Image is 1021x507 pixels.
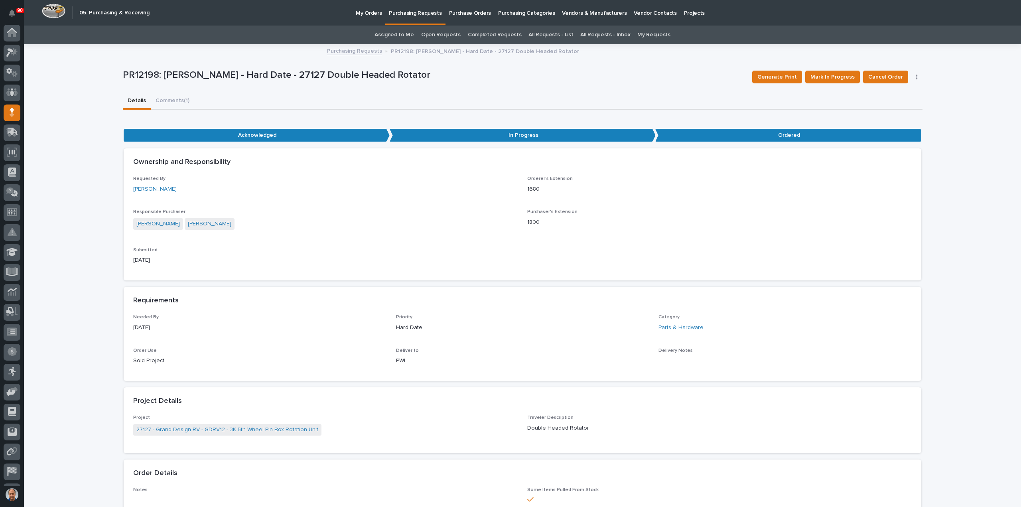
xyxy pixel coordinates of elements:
[327,46,382,55] a: Purchasing Requests
[133,248,158,253] span: Submitted
[79,10,150,16] h2: 05. Purchasing & Receiving
[527,176,573,181] span: Orderer's Extension
[123,93,151,110] button: Details
[133,176,166,181] span: Requested By
[4,5,20,22] button: Notifications
[527,424,912,432] p: Double Headed Rotator
[527,209,578,214] span: Purchaser's Extension
[527,185,912,193] p: 1680
[580,26,630,44] a: All Requests - Inbox
[4,486,20,503] button: users-avatar
[374,26,414,44] a: Assigned to Me
[658,348,693,353] span: Delivery Notes
[188,220,231,228] a: [PERSON_NAME]
[133,324,386,332] p: [DATE]
[658,315,680,320] span: Category
[390,129,656,142] p: In Progress
[133,469,177,478] h2: Order Details
[396,348,419,353] span: Deliver to
[396,357,649,365] p: PWI
[391,46,579,55] p: PR12198: [PERSON_NAME] - Hard Date - 27127 Double Headed Rotator
[528,26,573,44] a: All Requests - List
[757,72,797,82] span: Generate Print
[805,71,860,83] button: Mark In Progress
[658,324,704,332] a: Parts & Hardware
[133,296,179,305] h2: Requirements
[133,185,177,193] a: [PERSON_NAME]
[752,71,802,83] button: Generate Print
[124,129,390,142] p: Acknowledged
[863,71,908,83] button: Cancel Order
[810,72,855,82] span: Mark In Progress
[421,26,461,44] a: Open Requests
[133,415,150,420] span: Project
[468,26,521,44] a: Completed Requests
[133,209,185,214] span: Responsible Purchaser
[527,487,599,492] span: Some Items Pulled From Stock
[868,72,903,82] span: Cancel Order
[136,426,318,434] a: 27127 - Grand Design RV - GDRV12 - 3K 5th Wheel Pin Box Rotation Unit
[396,324,649,332] p: Hard Date
[655,129,921,142] p: Ordered
[42,4,65,18] img: Workspace Logo
[133,315,159,320] span: Needed By
[136,220,180,228] a: [PERSON_NAME]
[123,69,746,81] p: PR12198: [PERSON_NAME] - Hard Date - 27127 Double Headed Rotator
[527,415,574,420] span: Traveler Description
[133,357,386,365] p: Sold Project
[133,256,518,264] p: [DATE]
[133,158,231,167] h2: Ownership and Responsibility
[151,93,194,110] button: Comments (1)
[18,8,23,13] p: 90
[10,10,20,22] div: Notifications90
[133,348,157,353] span: Order Use
[396,315,412,320] span: Priority
[133,487,148,492] span: Notes
[133,397,182,406] h2: Project Details
[527,218,912,227] p: 1800
[637,26,670,44] a: My Requests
